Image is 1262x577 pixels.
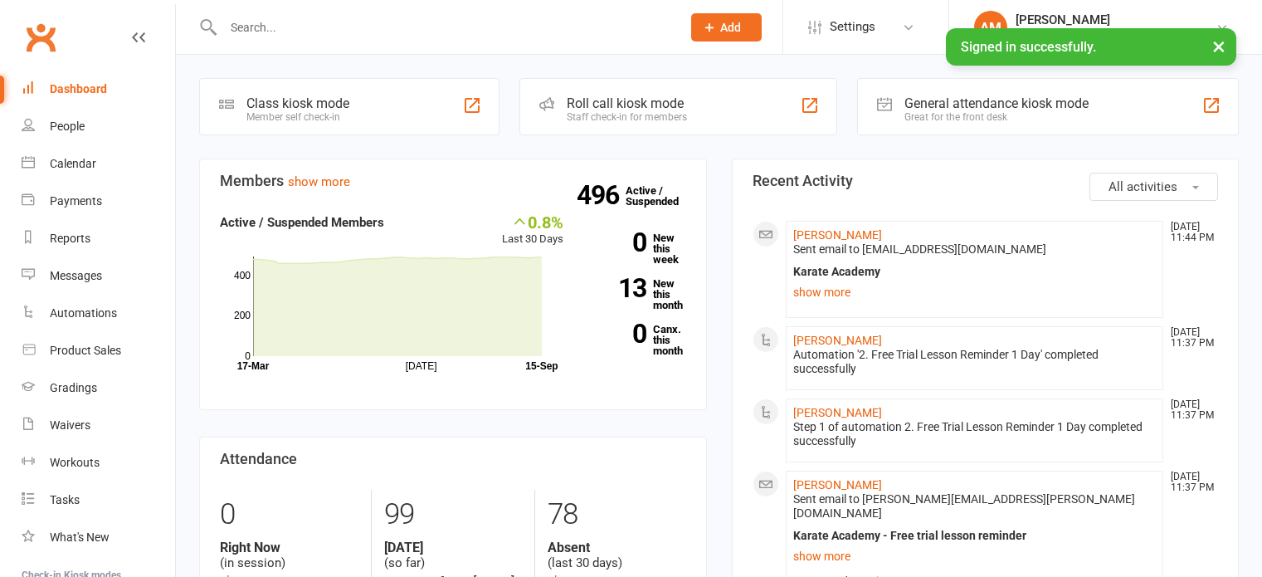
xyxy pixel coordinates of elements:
[22,183,175,220] a: Payments
[220,173,686,189] h3: Members
[793,334,882,347] a: [PERSON_NAME]
[793,265,1157,279] div: Karate Academy
[502,213,563,231] div: 0.8%
[50,194,102,208] div: Payments
[793,348,1157,376] div: Automation '2. Free Trial Lesson Reminder 1 Day' completed successfully
[626,173,699,219] a: 496Active / Suspended
[1162,399,1217,421] time: [DATE] 11:37 PM
[753,173,1219,189] h3: Recent Activity
[548,540,685,571] div: (last 30 days)
[246,95,349,111] div: Class kiosk mode
[588,276,646,301] strong: 13
[22,257,175,295] a: Messages
[246,111,349,123] div: Member self check-in
[1162,472,1217,493] time: [DATE] 11:37 PM
[22,482,175,519] a: Tasks
[22,220,175,257] a: Reports
[502,213,563,248] div: Last 30 Days
[1162,327,1217,349] time: [DATE] 11:37 PM
[22,71,175,108] a: Dashboard
[22,444,175,482] a: Workouts
[288,174,350,189] a: show more
[720,21,741,34] span: Add
[793,545,1157,568] a: show more
[50,157,96,170] div: Calendar
[567,111,687,123] div: Staff check-in for members
[1109,179,1177,194] span: All activities
[793,406,882,419] a: [PERSON_NAME]
[1204,28,1234,64] button: ×
[548,540,685,555] strong: Absent
[50,493,80,506] div: Tasks
[22,407,175,444] a: Waivers
[384,490,522,540] div: 99
[1089,173,1218,201] button: All activities
[1016,12,1216,27] div: [PERSON_NAME]
[22,519,175,556] a: What's New
[567,95,687,111] div: Roll call kiosk mode
[50,418,90,432] div: Waivers
[384,540,522,555] strong: [DATE]
[793,420,1157,448] div: Step 1 of automation 2. Free Trial Lesson Reminder 1 Day completed successfully
[22,108,175,145] a: People
[20,17,61,58] a: Clubworx
[220,451,686,467] h3: Attendance
[974,11,1007,44] div: AM
[384,540,522,571] div: (so far)
[22,145,175,183] a: Calendar
[904,111,1089,123] div: Great for the front desk
[22,332,175,369] a: Product Sales
[50,306,117,320] div: Automations
[588,232,686,265] a: 0New this week
[22,369,175,407] a: Gradings
[577,183,626,208] strong: 496
[1016,27,1216,42] div: Karate Academy [GEOGRAPHIC_DATA]
[220,540,358,571] div: (in session)
[904,95,1089,111] div: General attendance kiosk mode
[793,529,1157,543] div: Karate Academy - Free trial lesson reminder
[548,490,685,540] div: 78
[830,8,875,46] span: Settings
[588,278,686,311] a: 13New this month
[793,281,1157,304] a: show more
[220,490,358,540] div: 0
[50,82,107,95] div: Dashboard
[50,344,121,357] div: Product Sales
[793,228,882,242] a: [PERSON_NAME]
[220,540,358,555] strong: Right Now
[50,531,110,544] div: What's New
[793,492,1135,520] span: Sent email to [PERSON_NAME][EMAIL_ADDRESS][PERSON_NAME][DOMAIN_NAME]
[793,478,882,491] a: [PERSON_NAME]
[588,321,646,346] strong: 0
[50,456,100,469] div: Workouts
[50,381,97,394] div: Gradings
[50,232,90,245] div: Reports
[588,324,686,356] a: 0Canx. this month
[1162,222,1217,243] time: [DATE] 11:44 PM
[588,230,646,255] strong: 0
[220,215,384,230] strong: Active / Suspended Members
[691,13,762,42] button: Add
[22,295,175,332] a: Automations
[218,16,670,39] input: Search...
[961,39,1096,55] span: Signed in successfully.
[50,269,102,282] div: Messages
[793,242,1046,256] span: Sent email to [EMAIL_ADDRESS][DOMAIN_NAME]
[50,120,85,133] div: People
